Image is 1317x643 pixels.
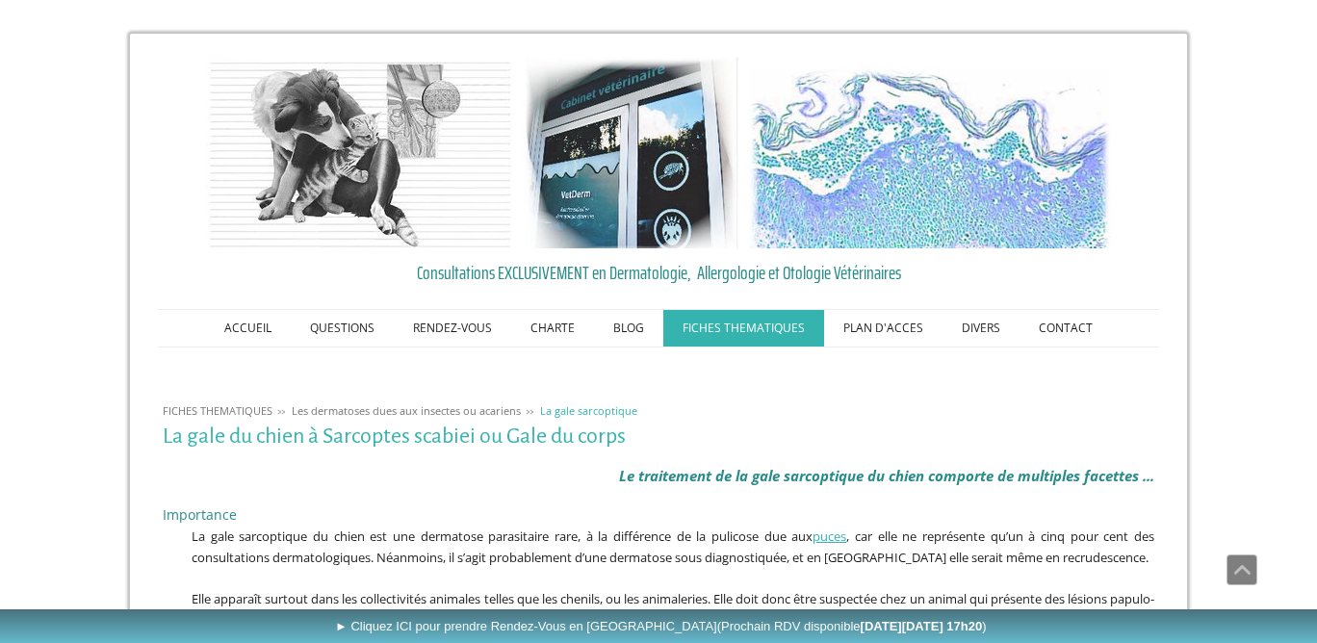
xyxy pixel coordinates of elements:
[1227,554,1257,585] a: Défiler vers le haut
[163,403,272,418] span: FICHES THEMATIQUES
[292,403,521,418] span: Les dermatoses dues aux insectes ou acariens
[192,527,1154,566] span: La gale sarcoptique du chien est une dermatose parasitaire rare, à la différence de la pulicose d...
[1020,310,1112,347] a: CONTACT
[861,619,983,633] b: [DATE][DATE] 17h20
[619,466,1154,485] em: Le traitement de la gale sarcoptique du chien comporte de multiples facettes ...
[594,310,663,347] a: BLOG
[1227,555,1256,584] span: Défiler vers le haut
[163,424,1154,449] h1: La gale du chien à Sarcoptes scabiei ou Gale du corps
[205,310,291,347] a: ACCUEIL
[291,310,394,347] a: QUESTIONS
[511,310,594,347] a: CHARTE
[540,403,637,418] span: La gale sarcoptique
[394,310,511,347] a: RENDEZ-VOUS
[824,310,943,347] a: PLAN D'ACCES
[717,619,987,633] span: (Prochain RDV disponible )
[535,403,642,418] a: La gale sarcoptique
[158,403,277,418] a: FICHES THEMATIQUES
[287,403,526,418] a: Les dermatoses dues aux insectes ou acariens
[663,310,824,347] a: FICHES THEMATIQUES
[943,310,1020,347] a: DIVERS
[163,258,1154,287] a: Consultations EXCLUSIVEMENT en Dermatologie, Allergologie et Otologie Vétérinaires
[335,619,987,633] span: ► Cliquez ICI pour prendre Rendez-Vous en [GEOGRAPHIC_DATA]
[163,505,237,524] span: Importance
[813,527,846,545] a: puces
